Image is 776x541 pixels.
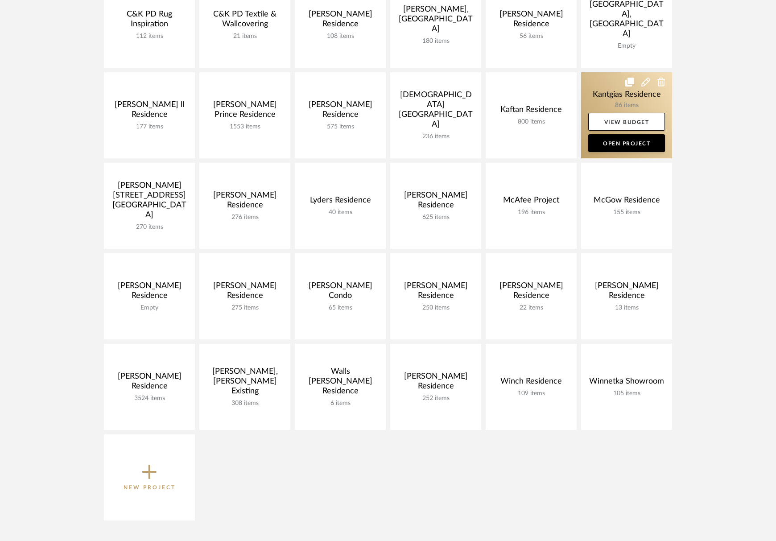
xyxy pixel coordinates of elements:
[206,367,283,400] div: [PERSON_NAME], [PERSON_NAME] Existing
[111,123,188,131] div: 177 items
[397,304,474,312] div: 250 items
[111,181,188,223] div: [PERSON_NAME] [STREET_ADDRESS][GEOGRAPHIC_DATA]
[111,304,188,312] div: Empty
[302,281,379,304] div: [PERSON_NAME] Condo
[397,190,474,214] div: [PERSON_NAME] Residence
[206,33,283,40] div: 21 items
[493,118,570,126] div: 800 items
[588,134,665,152] a: Open Project
[397,281,474,304] div: [PERSON_NAME] Residence
[302,123,379,131] div: 575 items
[397,395,474,402] div: 252 items
[493,376,570,390] div: Winch Residence
[588,209,665,216] div: 155 items
[493,281,570,304] div: [PERSON_NAME] Residence
[588,113,665,131] a: View Budget
[397,214,474,221] div: 625 items
[302,400,379,407] div: 6 items
[588,42,665,50] div: Empty
[397,372,474,395] div: [PERSON_NAME] Residence
[397,133,474,140] div: 236 items
[111,223,188,231] div: 270 items
[111,9,188,33] div: C&K PD Rug Inspiration
[206,281,283,304] div: [PERSON_NAME] Residence
[302,33,379,40] div: 108 items
[206,100,283,123] div: [PERSON_NAME] Prince Residence
[124,483,176,492] p: New Project
[206,304,283,312] div: 275 items
[493,105,570,118] div: Kaftan Residence
[588,304,665,312] div: 13 items
[302,209,379,216] div: 40 items
[206,400,283,407] div: 308 items
[206,214,283,221] div: 276 items
[302,195,379,209] div: Lyders Residence
[302,367,379,400] div: Walls [PERSON_NAME] Residence
[588,376,665,390] div: Winnetka Showroom
[493,9,570,33] div: [PERSON_NAME] Residence
[588,281,665,304] div: [PERSON_NAME] Residence
[206,9,283,33] div: C&K PD Textile & Wallcovering
[493,209,570,216] div: 196 items
[302,9,379,33] div: [PERSON_NAME] Residence
[493,195,570,209] div: McAfee Project
[588,390,665,397] div: 105 items
[111,372,188,395] div: [PERSON_NAME] Residence
[588,195,665,209] div: McGow Residence
[397,90,474,133] div: [DEMOGRAPHIC_DATA] [GEOGRAPHIC_DATA]
[111,100,188,123] div: [PERSON_NAME] ll Residence
[206,190,283,214] div: [PERSON_NAME] Residence
[206,123,283,131] div: 1553 items
[493,304,570,312] div: 22 items
[104,434,195,520] button: New Project
[397,4,474,37] div: [PERSON_NAME], [GEOGRAPHIC_DATA]
[111,395,188,402] div: 3524 items
[397,37,474,45] div: 180 items
[302,304,379,312] div: 65 items
[111,281,188,304] div: [PERSON_NAME] Residence
[111,33,188,40] div: 112 items
[493,33,570,40] div: 56 items
[302,100,379,123] div: [PERSON_NAME] Residence
[493,390,570,397] div: 109 items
